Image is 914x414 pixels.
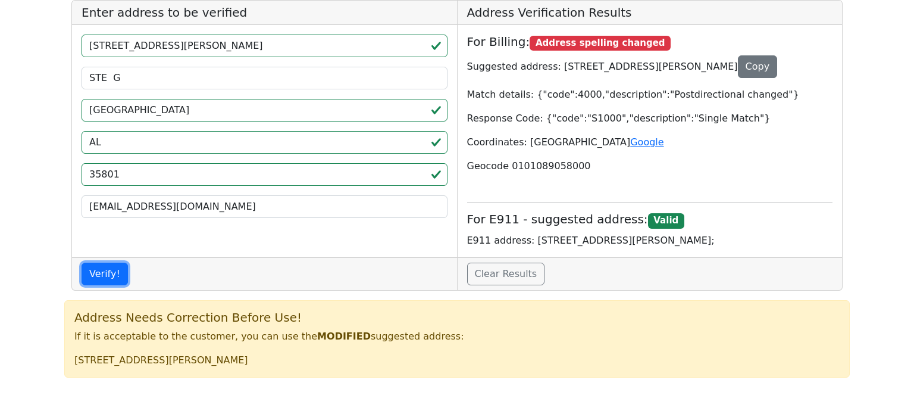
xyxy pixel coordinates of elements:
[82,263,128,285] button: Verify!
[738,55,778,78] button: Copy
[467,111,833,126] p: Response Code: {"code":"S1000","description":"Single Match"}
[74,310,840,325] h5: Address Needs Correction Before Use!
[467,212,833,228] h5: For E911 - suggested address:
[467,88,833,102] p: Match details: {"code":4000,"description":"Postdirectional changed"}
[467,55,833,78] p: Suggested address: [STREET_ADDRESS][PERSON_NAME]
[82,131,447,154] input: 2-Letter State
[467,35,833,51] h5: For Billing:
[317,331,371,342] b: MODIFIED
[82,195,447,218] input: Your Email
[467,159,833,173] p: Geocode 0101089058000
[648,213,684,229] span: Valid
[82,35,447,57] input: Street Line 1
[82,67,447,89] input: Street Line 2 (can be empty)
[458,1,843,25] h5: Address Verification Results
[630,136,663,148] a: Google
[530,36,671,51] span: Address spelling changed
[82,163,447,186] input: ZIP code 5 or 5+4
[467,234,833,248] p: E911 address: [STREET_ADDRESS][PERSON_NAME];
[72,1,457,25] h5: Enter address to be verified
[74,353,840,368] p: [STREET_ADDRESS][PERSON_NAME]
[74,329,840,344] p: If it is acceptable to the customer, you can use the suggested address:
[467,263,545,285] a: Clear Results
[467,135,833,150] p: Coordinates: [GEOGRAPHIC_DATA]
[82,99,447,122] input: City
